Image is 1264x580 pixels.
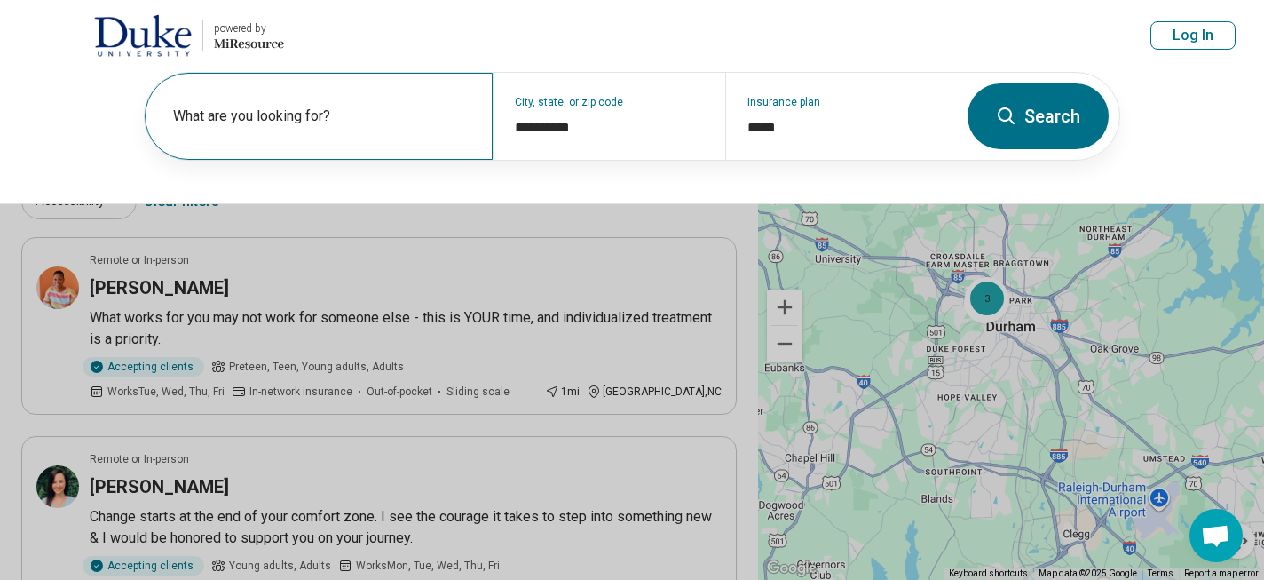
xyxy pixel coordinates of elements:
div: powered by [214,20,284,36]
label: What are you looking for? [173,106,471,127]
img: Duke University [94,14,192,57]
a: Duke Universitypowered by [28,14,284,57]
div: Open chat [1189,509,1243,562]
button: Log In [1150,21,1236,50]
button: Search [968,83,1109,149]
